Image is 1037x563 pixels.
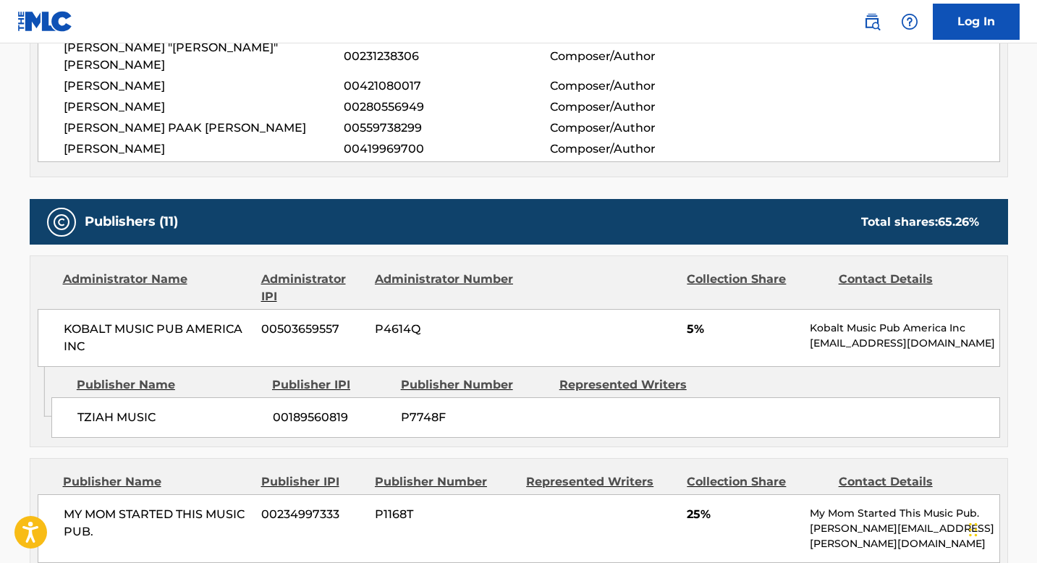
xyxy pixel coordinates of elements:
[550,77,737,95] span: Composer/Author
[550,98,737,116] span: Composer/Author
[53,213,70,231] img: Publishers
[261,473,364,491] div: Publisher IPI
[64,77,344,95] span: [PERSON_NAME]
[64,39,344,74] span: [PERSON_NAME] "[PERSON_NAME]" [PERSON_NAME]
[272,376,390,394] div: Publisher IPI
[261,321,364,338] span: 00503659557
[64,140,344,158] span: [PERSON_NAME]
[687,321,799,338] span: 5%
[810,506,999,521] p: My Mom Started This Music Pub.
[375,271,515,305] div: Administrator Number
[687,271,827,305] div: Collection Share
[965,494,1037,563] iframe: Chat Widget
[810,521,999,551] p: [PERSON_NAME][EMAIL_ADDRESS][PERSON_NAME][DOMAIN_NAME]
[64,98,344,116] span: [PERSON_NAME]
[273,409,390,426] span: 00189560819
[687,506,799,523] span: 25%
[895,7,924,36] div: Help
[64,119,344,137] span: [PERSON_NAME] PAAK [PERSON_NAME]
[63,473,250,491] div: Publisher Name
[261,506,364,523] span: 00234997333
[687,473,827,491] div: Collection Share
[375,473,515,491] div: Publisher Number
[85,213,178,230] h5: Publishers (11)
[401,409,549,426] span: P7748F
[344,140,549,158] span: 00419969700
[77,409,262,426] span: TZIAH MUSIC
[64,506,251,541] span: MY MOM STARTED THIS MUSIC PUB.
[810,336,999,351] p: [EMAIL_ADDRESS][DOMAIN_NAME]
[810,321,999,336] p: Kobalt Music Pub America Inc
[344,119,549,137] span: 00559738299
[559,376,707,394] div: Represented Writers
[261,271,364,305] div: Administrator IPI
[901,13,918,30] img: help
[64,321,251,355] span: KOBALT MUSIC PUB AMERICA INC
[933,4,1020,40] a: Log In
[839,271,979,305] div: Contact Details
[375,321,515,338] span: P4614Q
[344,48,549,65] span: 00231238306
[550,119,737,137] span: Composer/Author
[863,13,881,30] img: search
[526,473,676,491] div: Represented Writers
[550,48,737,65] span: Composer/Author
[17,11,73,32] img: MLC Logo
[839,473,979,491] div: Contact Details
[969,508,978,551] div: Drag
[938,215,979,229] span: 65.26 %
[861,213,979,231] div: Total shares:
[858,7,886,36] a: Public Search
[344,98,549,116] span: 00280556949
[344,77,549,95] span: 00421080017
[550,140,737,158] span: Composer/Author
[375,506,515,523] span: P1168T
[77,376,261,394] div: Publisher Name
[401,376,549,394] div: Publisher Number
[63,271,250,305] div: Administrator Name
